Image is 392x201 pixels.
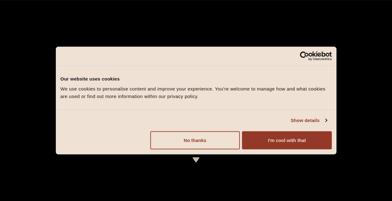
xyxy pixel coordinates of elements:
[277,51,332,61] a: Usercentrics Cookiebot - opens in a new window
[291,117,327,124] a: Show details
[242,131,332,149] button: I'm cool with that
[60,85,332,100] div: We use cookies to personalise content and improve your experience. You're welcome to manage how a...
[60,75,332,83] div: Our website uses cookies
[192,157,200,162] img: icon-dropdown-cream.svg
[150,131,240,149] button: No thanks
